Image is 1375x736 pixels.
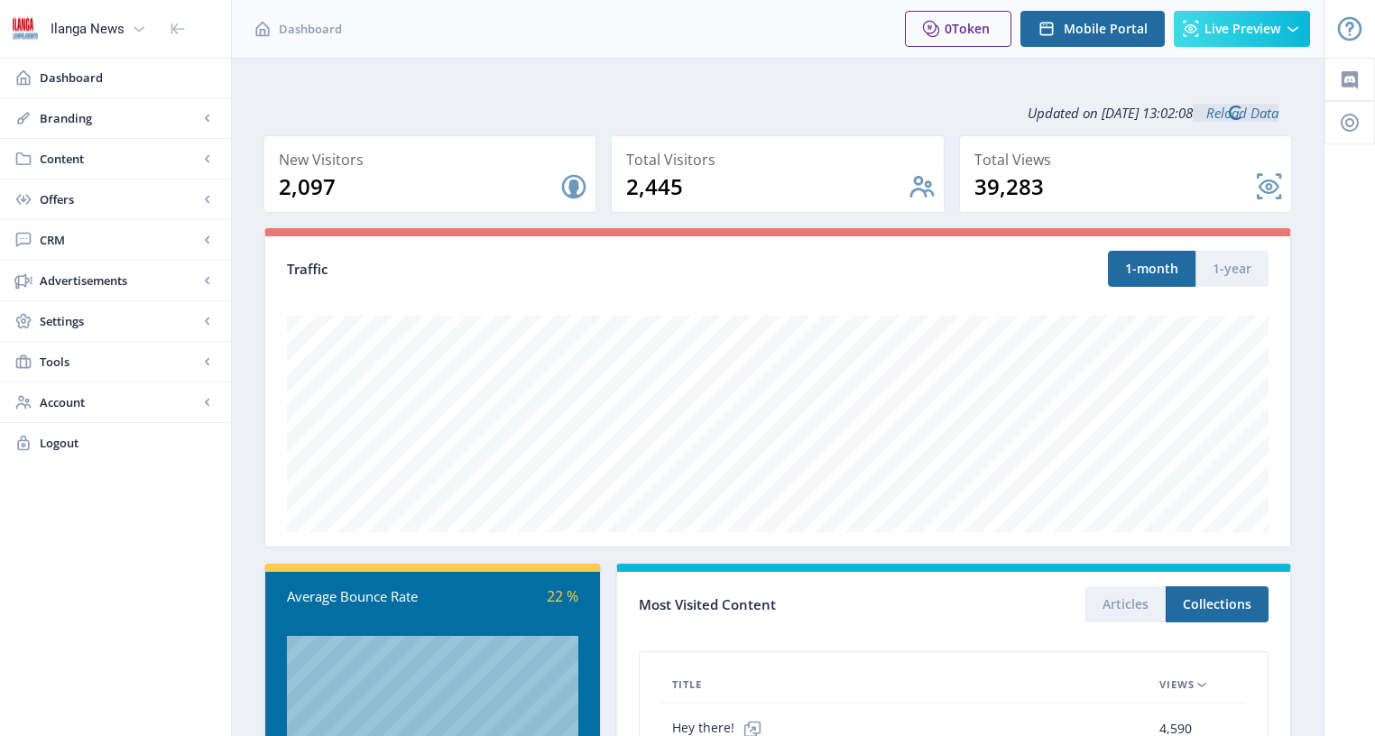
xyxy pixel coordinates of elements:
div: New Visitors [279,147,588,172]
div: Ilanga News [51,9,125,49]
span: 22 % [547,586,578,606]
div: 39,283 [974,172,1255,201]
span: Content [40,150,198,168]
div: Traffic [287,259,778,280]
div: Most Visited Content [639,591,954,619]
div: 2,445 [626,172,907,201]
div: Total Visitors [626,147,936,172]
span: Settings [40,312,198,330]
div: Average Bounce Rate [287,586,433,607]
span: Account [40,393,198,411]
span: Dashboard [40,69,217,87]
div: Total Views [974,147,1284,172]
button: Collections [1166,586,1269,622]
div: 2,097 [279,172,559,201]
span: CRM [40,231,198,249]
span: Token [952,20,990,37]
a: Reload Data [1193,104,1278,122]
span: Logout [40,434,217,452]
span: Mobile Portal [1064,22,1148,36]
button: Live Preview [1174,11,1310,47]
span: Views [1159,674,1195,695]
div: Updated on [DATE] 13:02:08 [263,90,1292,135]
span: Title [672,674,702,695]
span: Dashboard [279,20,342,38]
span: Branding [40,109,198,127]
button: 1-year [1195,251,1269,287]
button: 1-month [1108,251,1195,287]
span: Advertisements [40,271,198,290]
span: Live Preview [1204,22,1280,36]
button: Mobile Portal [1020,11,1165,47]
button: Articles [1085,586,1166,622]
button: 0Token [905,11,1011,47]
span: Offers [40,190,198,208]
span: Tools [40,353,198,371]
img: 6e32966d-d278-493e-af78-9af65f0c2223.png [11,14,40,43]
